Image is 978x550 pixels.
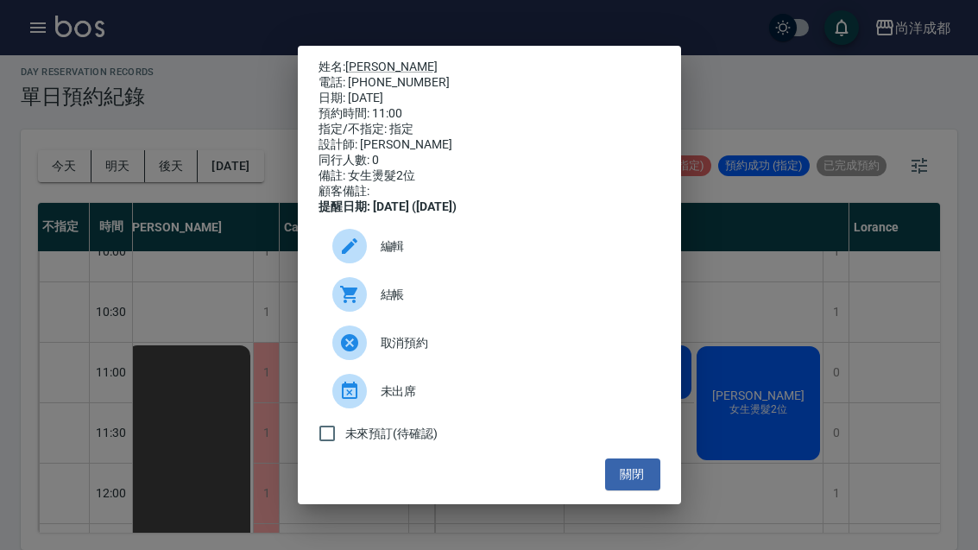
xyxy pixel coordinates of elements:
p: 姓名: [319,60,660,75]
div: 編輯 [319,222,660,270]
div: 顧客備註: [319,184,660,199]
div: 備註: 女生燙髮2位 [319,168,660,184]
span: 未來預訂(待確認) [345,425,439,443]
div: 設計師: [PERSON_NAME] [319,137,660,153]
div: 提醒日期: [DATE] ([DATE]) [319,199,660,215]
span: 編輯 [381,237,647,256]
div: 指定/不指定: 指定 [319,122,660,137]
div: 同行人數: 0 [319,153,660,168]
div: 取消預約 [319,319,660,367]
div: 未出席 [319,367,660,415]
a: 結帳 [319,270,660,319]
span: 未出席 [381,382,647,401]
span: 取消預約 [381,334,647,352]
div: 日期: [DATE] [319,91,660,106]
button: 關閉 [605,458,660,490]
span: 結帳 [381,286,647,304]
a: [PERSON_NAME] [345,60,438,73]
div: 預約時間: 11:00 [319,106,660,122]
div: 電話: [PHONE_NUMBER] [319,75,660,91]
